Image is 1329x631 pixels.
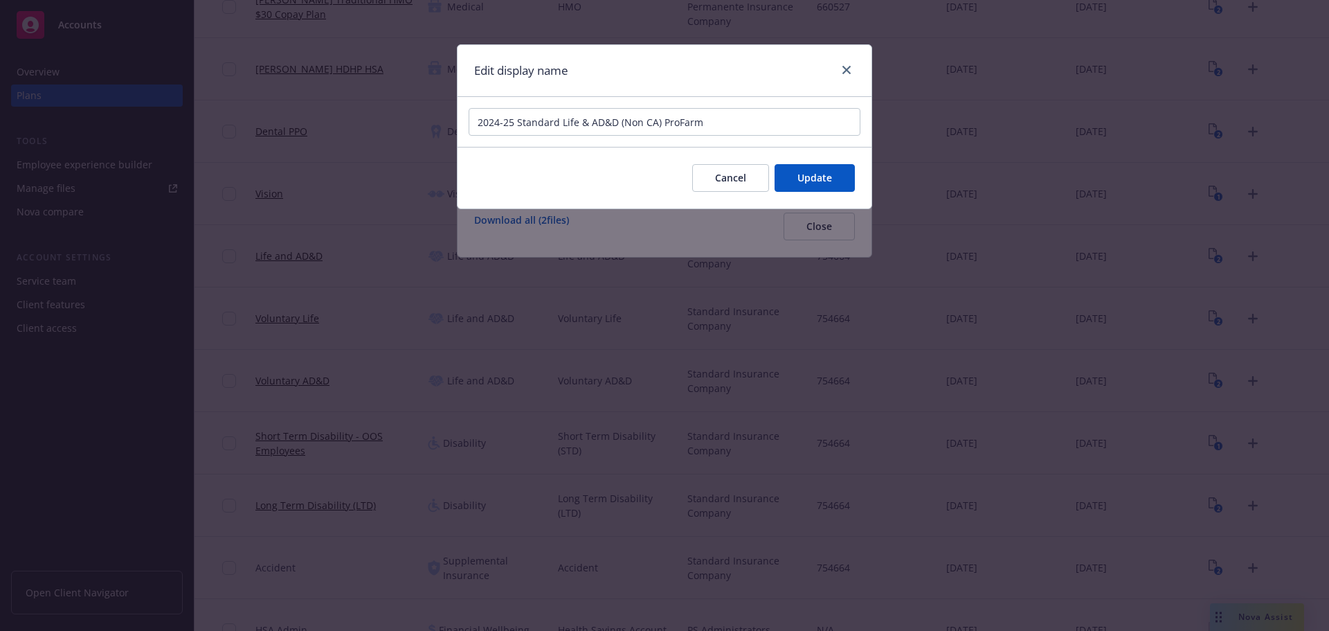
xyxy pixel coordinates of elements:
[797,171,832,184] span: Update
[715,171,746,184] span: Cancel
[838,62,855,78] a: close
[474,62,568,80] h1: Edit display name
[692,164,769,192] button: Cancel
[775,164,855,192] button: Update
